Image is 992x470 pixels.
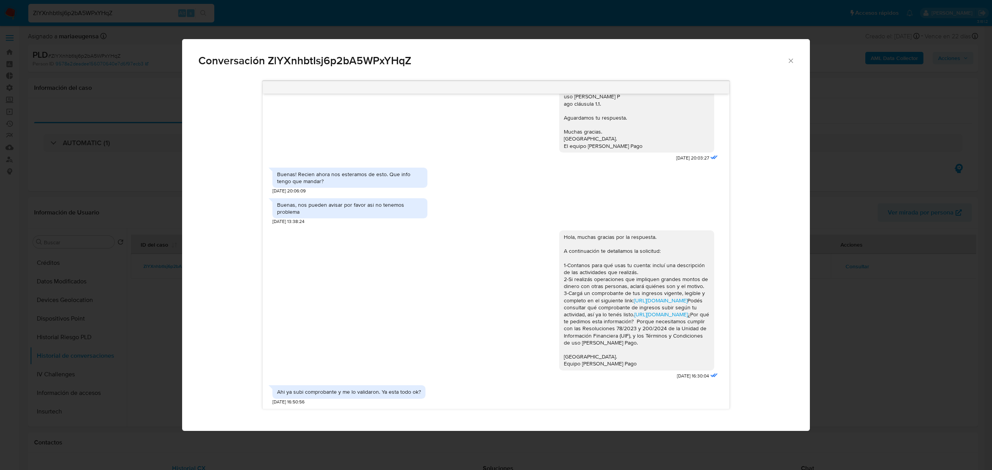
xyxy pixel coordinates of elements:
[272,188,306,194] span: [DATE] 20:06:09
[272,399,305,405] span: [DATE] 16:50:56
[676,155,709,161] span: [DATE] 20:03:27
[677,373,709,379] span: [DATE] 16:30:04
[634,310,688,318] a: [URL][DOMAIN_NAME]
[277,171,423,185] div: Buenas! Recien ahora nos esteramos de esto. Que info tengo que mandar?
[634,297,687,304] a: [URL][DOMAIN_NAME]
[564,233,710,367] div: Hola, muchas gracias por la respuesta. A continuación te detallamos la solicitud: 1-Contanos para...
[272,218,305,225] span: [DATE] 13:38:24
[277,388,421,395] div: Ahi ya subi comprobante y me lo validaron. Ya esta todo ok?
[564,15,710,149] div: Hola, Esperamos que te encuentres muy bien. Te consultamos si tuviste oportunidad de leer el requ...
[198,55,787,66] span: Conversación ZlYXnhbtIsj6p2bA5WPxYHqZ
[277,201,423,215] div: Buenas, nos pueden avisar por favor asi no tenemos problema
[787,57,794,64] button: Cerrar
[182,39,810,431] div: Comunicación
